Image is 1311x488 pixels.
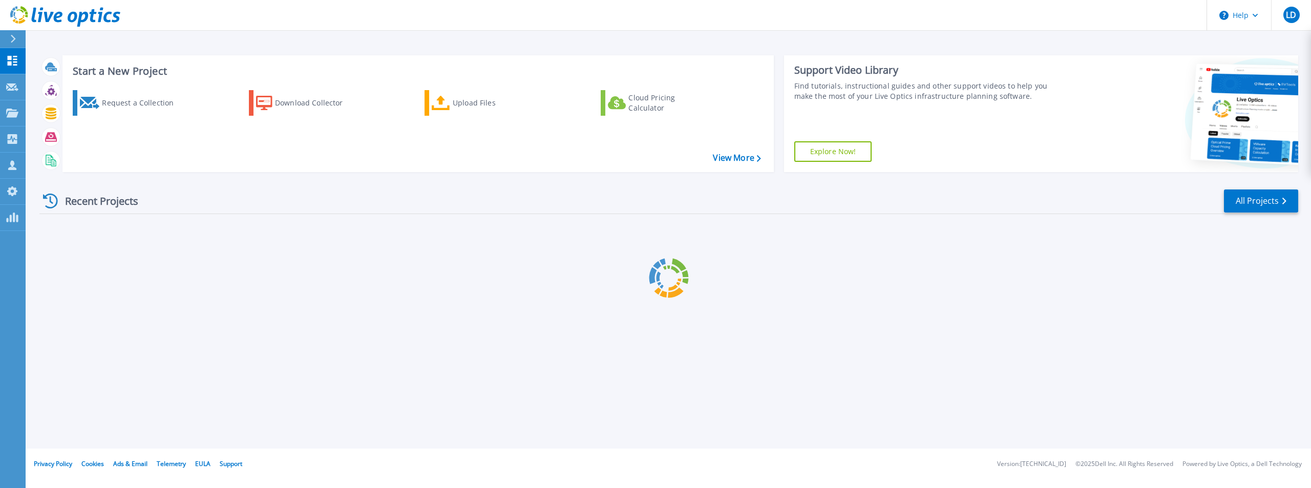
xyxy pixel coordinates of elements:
[249,90,363,116] a: Download Collector
[220,459,242,468] a: Support
[113,459,147,468] a: Ads & Email
[794,81,1060,101] div: Find tutorials, instructional guides and other support videos to help you make the most of your L...
[1075,461,1173,468] li: © 2025 Dell Inc. All Rights Reserved
[157,459,186,468] a: Telemetry
[1224,189,1298,213] a: All Projects
[453,93,535,113] div: Upload Files
[34,459,72,468] a: Privacy Policy
[794,141,872,162] a: Explore Now!
[73,66,760,77] h3: Start a New Project
[1182,461,1302,468] li: Powered by Live Optics, a Dell Technology
[997,461,1066,468] li: Version: [TECHNICAL_ID]
[102,93,184,113] div: Request a Collection
[73,90,187,116] a: Request a Collection
[601,90,715,116] a: Cloud Pricing Calculator
[794,63,1060,77] div: Support Video Library
[1286,11,1296,19] span: LD
[81,459,104,468] a: Cookies
[39,188,152,214] div: Recent Projects
[628,93,710,113] div: Cloud Pricing Calculator
[275,93,357,113] div: Download Collector
[195,459,210,468] a: EULA
[425,90,539,116] a: Upload Files
[713,153,760,163] a: View More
